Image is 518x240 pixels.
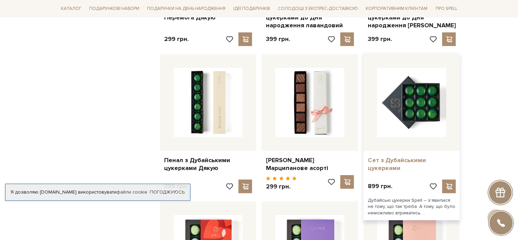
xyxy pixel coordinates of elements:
span: Подарункові набори [87,3,142,14]
a: Погоджуюсь [150,189,185,195]
a: файли cookie [116,189,147,195]
p: 899 грн. [367,182,392,190]
a: Солодощі з експрес-доставкою [275,3,361,14]
div: Я дозволяю [DOMAIN_NAME] використовувати [5,189,190,195]
a: Пенал з Дубайськими цукерками до Дня народження лавандовий [266,6,354,30]
p: 399 грн. [164,182,188,190]
a: Сет з Дубайськими цукерками [367,156,456,172]
span: Подарунки на День народження [144,3,228,14]
a: [PERSON_NAME] Марципанове асорті [266,156,354,172]
p: 399 грн. [266,35,290,43]
a: Пенал з Дубайськими цукерками Дякую [164,156,252,172]
a: Корпоративним клієнтам [363,3,430,14]
div: Дубайські цукерки Spell – з’явилися не тому, що так треба. А тому, що було неможливо втриматись. .. [363,193,460,220]
p: 299 грн. [164,35,189,43]
p: 299 грн. [266,183,297,190]
span: Каталог [58,3,84,14]
a: Пенал з Дубайськими цукерками до Дня народження [PERSON_NAME] [367,6,456,30]
span: Про Spell [433,3,460,14]
span: Ідеї подарунків [231,3,273,14]
p: 399 грн. [367,35,392,43]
